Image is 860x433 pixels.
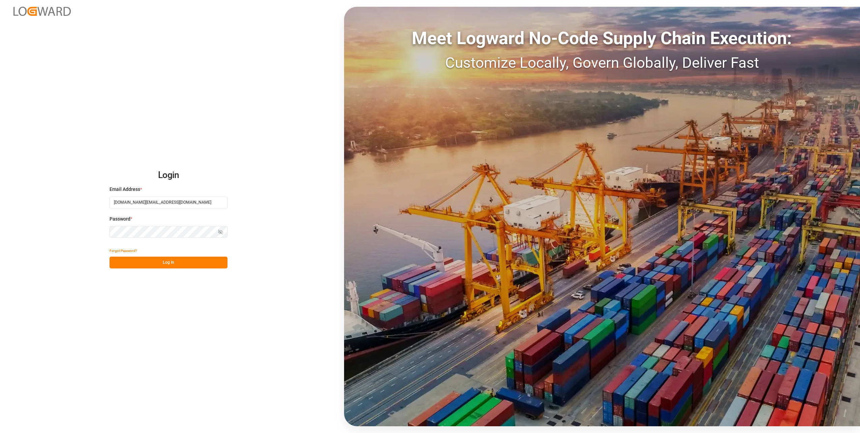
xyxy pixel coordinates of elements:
span: Email Address [110,186,140,193]
div: Meet Logward No-Code Supply Chain Execution: [344,25,860,52]
span: Password [110,215,130,223]
img: Logward_new_orange.png [13,7,71,16]
input: Enter your email [110,197,227,208]
h2: Login [110,165,227,186]
button: Forgot Password? [110,245,137,257]
div: Customize Locally, Govern Globally, Deliver Fast [344,52,860,74]
button: Log In [110,257,227,268]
